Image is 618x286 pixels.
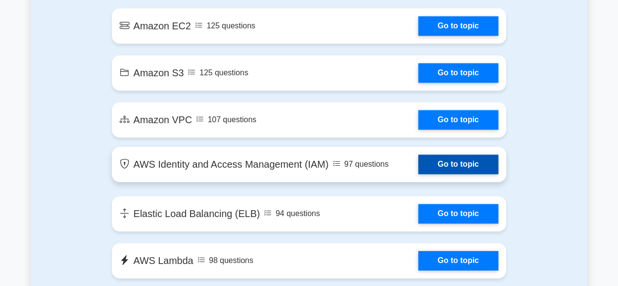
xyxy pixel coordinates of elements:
a: Go to topic [418,204,498,223]
a: Go to topic [418,110,498,130]
a: Go to topic [418,251,498,270]
a: Go to topic [418,63,498,83]
a: Go to topic [418,154,498,174]
a: Go to topic [418,16,498,36]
